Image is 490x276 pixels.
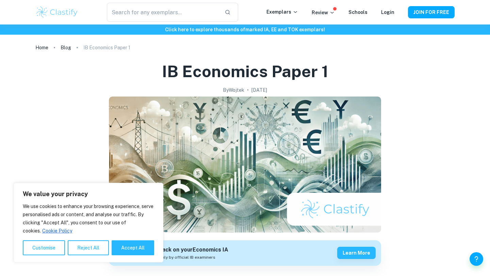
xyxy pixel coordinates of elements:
[134,246,228,254] h6: Get feedback on your Economics IA
[23,240,65,255] button: Customise
[107,3,219,22] input: Search for any exemplars...
[312,9,335,16] p: Review
[266,8,298,16] p: Exemplars
[23,190,154,198] p: We value your privacy
[223,86,244,94] h2: By Wojtek
[23,202,154,235] p: We use cookies to enhance your browsing experience, serve personalised ads or content, and analys...
[247,86,249,94] p: •
[109,240,381,266] a: Get feedback on yourEconomics IAMarked only by official IB examinersLearn more
[14,183,163,262] div: We value your privacy
[470,252,483,266] button: Help and Feedback
[61,43,71,52] a: Blog
[162,61,328,82] h1: IB Economics Paper 1
[1,26,489,33] h6: Click here to explore thousands of marked IA, EE and TOK exemplars !
[68,240,109,255] button: Reject All
[112,240,154,255] button: Accept All
[35,5,79,19] img: Clastify logo
[348,10,367,15] a: Schools
[42,228,72,234] a: Cookie Policy
[35,43,48,52] a: Home
[109,97,381,232] img: IB Economics Paper 1 cover image
[251,86,267,94] h2: [DATE]
[381,10,394,15] a: Login
[408,6,455,18] button: JOIN FOR FREE
[83,44,130,51] p: IB Economics Paper 1
[337,247,376,259] button: Learn more
[143,254,215,260] span: Marked only by official IB examiners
